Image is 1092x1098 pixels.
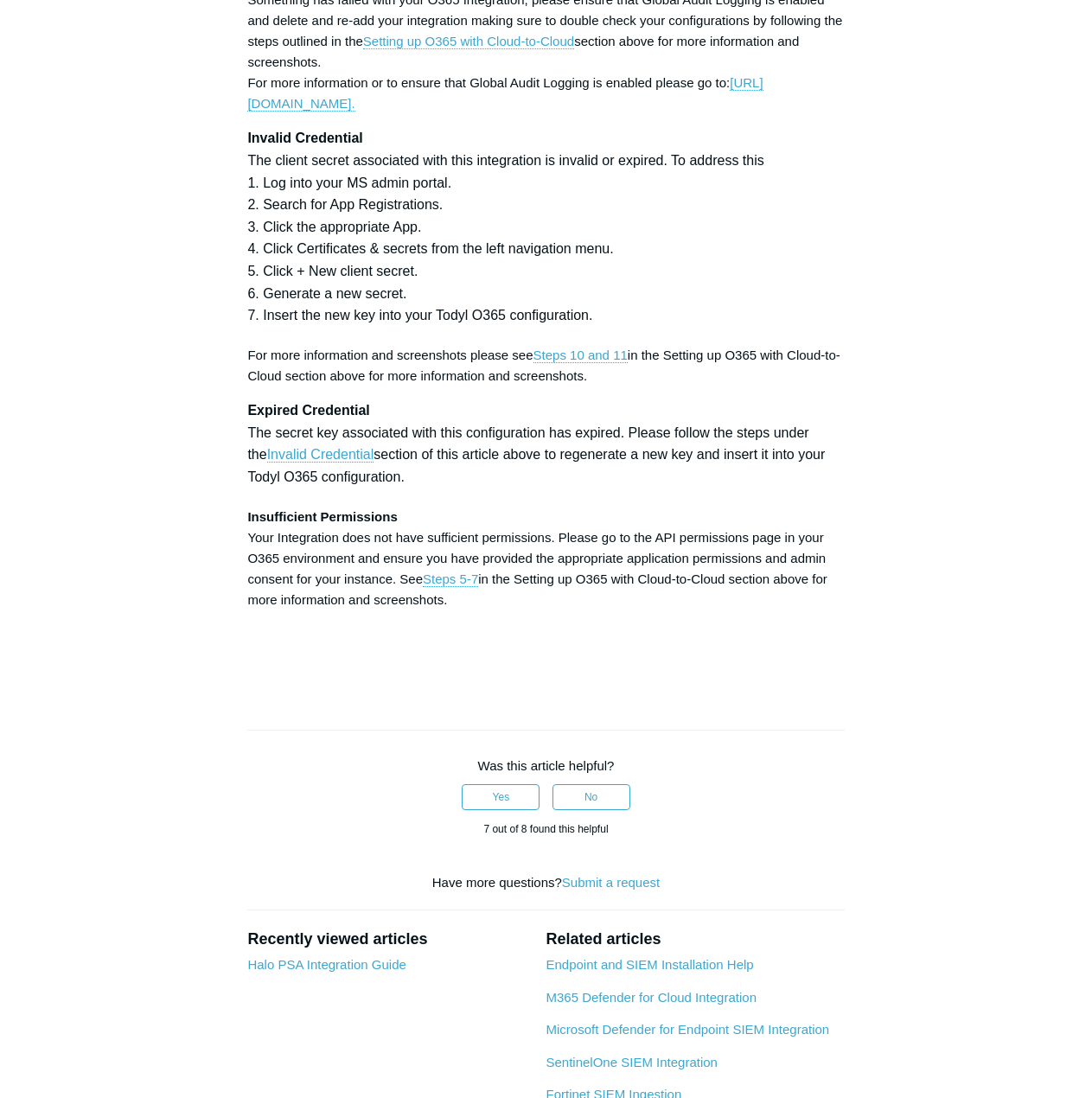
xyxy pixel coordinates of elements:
span: 7 out of 8 found this helpful [483,823,608,835]
h2: Recently viewed articles [247,928,528,951]
p: Your Integration does not have sufficient permissions. Please go to the API permissions page in y... [247,507,844,610]
h2: Related articles [546,928,845,951]
strong: Invalid Credential [247,131,362,145]
div: Have more questions? [247,873,844,893]
a: Setting up O365 with Cloud-to-Cloud [363,34,574,49]
button: This article was helpful [462,784,540,810]
span: Was this article helpful? [478,758,615,773]
a: Halo PSA Integration Guide [247,957,406,972]
a: Submit a request [562,875,660,890]
a: Steps 5-7 [423,571,478,587]
a: Invalid Credential [267,447,374,463]
a: Steps 10 and 11 [533,348,628,363]
h4: The client secret associated with this integration is invalid or expired. To address this 1. Log ... [247,127,844,326]
h4: The secret key associated with this configuration has expired. Please follow the steps under the ... [247,399,844,488]
a: SentinelOne SIEM Integration [546,1055,718,1069]
strong: Insufficient Permissions [247,509,397,524]
strong: Expired Credential [247,403,369,418]
button: This article was not helpful [552,784,630,810]
a: M365 Defender for Cloud Integration [546,990,757,1005]
p: For more information and screenshots please see in the Setting up O365 with Cloud-to-Cloud sectio... [247,345,844,386]
a: Microsoft Defender for Endpoint SIEM Integration [546,1022,830,1037]
a: Endpoint and SIEM Installation Help [546,957,754,972]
